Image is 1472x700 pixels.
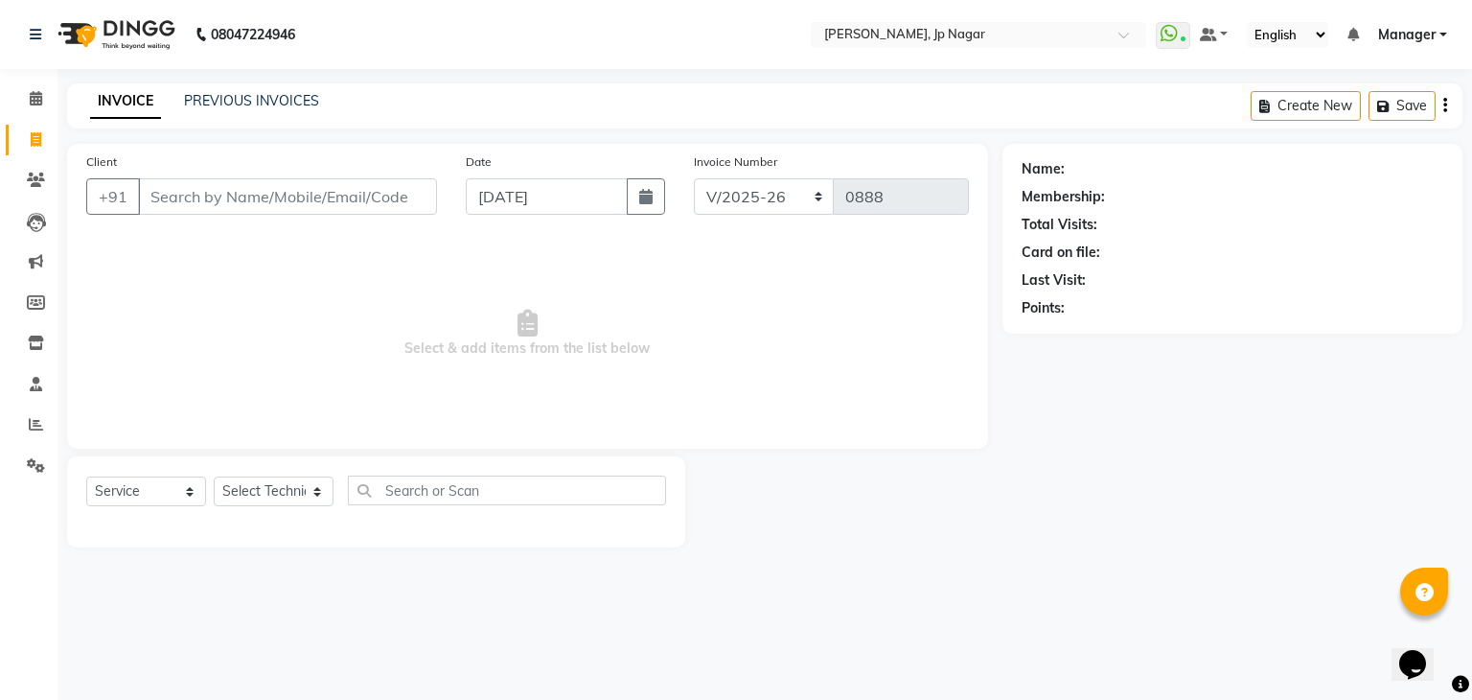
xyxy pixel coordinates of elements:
[1391,623,1453,681] iframe: chat widget
[466,153,492,171] label: Date
[211,8,295,61] b: 08047224946
[1368,91,1436,121] button: Save
[49,8,180,61] img: logo
[138,178,437,215] input: Search by Name/Mobile/Email/Code
[1022,270,1086,291] div: Last Visit:
[86,238,969,430] span: Select & add items from the list below
[1022,298,1065,318] div: Points:
[86,153,117,171] label: Client
[1251,91,1361,121] button: Create New
[184,92,319,109] a: PREVIOUS INVOICES
[86,178,140,215] button: +91
[694,153,777,171] label: Invoice Number
[348,476,666,505] input: Search or Scan
[1022,159,1065,179] div: Name:
[90,84,161,119] a: INVOICE
[1022,187,1105,207] div: Membership:
[1378,25,1436,45] span: Manager
[1022,215,1097,235] div: Total Visits:
[1022,243,1100,263] div: Card on file:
